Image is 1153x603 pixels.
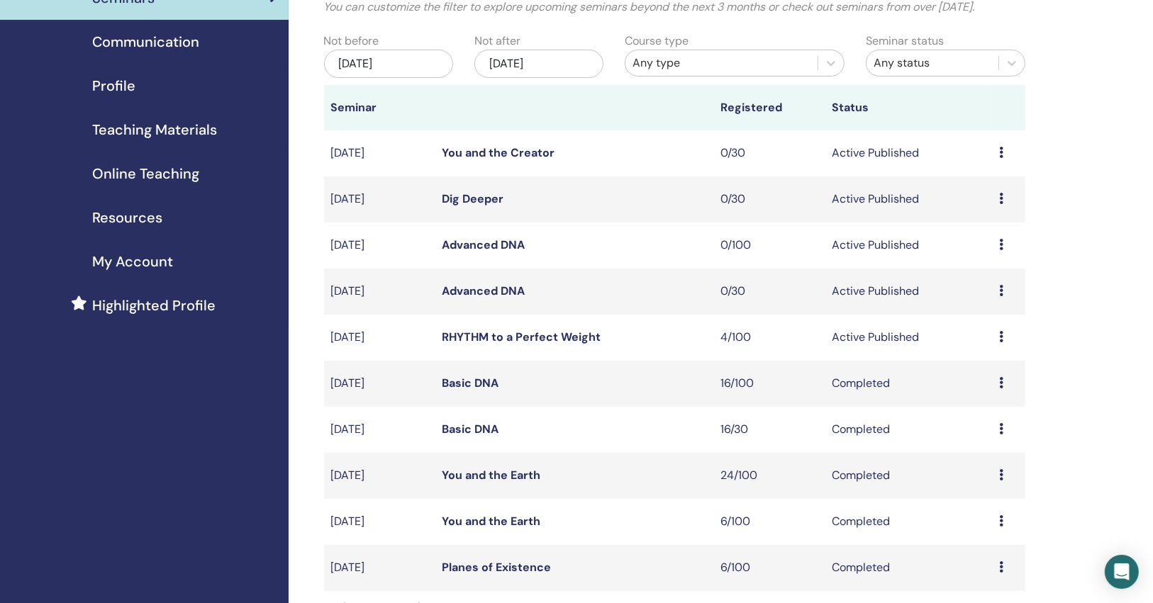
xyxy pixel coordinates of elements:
[442,514,541,529] a: You and the Earth
[324,361,435,407] td: [DATE]
[324,315,435,361] td: [DATE]
[442,329,601,344] a: RHYTHM to a Perfect Weight
[92,163,199,184] span: Online Teaching
[324,222,435,269] td: [DATE]
[825,315,992,361] td: Active Published
[713,85,825,130] th: Registered
[713,499,825,545] td: 6/100
[92,295,216,316] span: Highlighted Profile
[1105,555,1139,589] div: Open Intercom Messenger
[92,119,217,140] span: Teaching Materials
[324,130,435,176] td: [DATE]
[825,176,992,222] td: Active Published
[442,560,552,575] a: Planes of Existence
[324,499,435,545] td: [DATE]
[324,50,453,78] div: [DATE]
[442,468,541,483] a: You and the Earth
[324,407,435,453] td: [DATE]
[713,176,825,222] td: 0/30
[633,55,811,72] div: Any type
[442,283,525,298] a: Advanced DNA
[92,251,173,272] span: My Account
[713,269,825,315] td: 0/30
[474,50,603,78] div: [DATE]
[713,361,825,407] td: 16/100
[825,85,992,130] th: Status
[625,33,689,50] label: Course type
[713,222,825,269] td: 0/100
[825,407,992,453] td: Completed
[825,499,992,545] td: Completed
[825,361,992,407] td: Completed
[713,453,825,499] td: 24/100
[324,85,435,130] th: Seminar
[442,191,504,206] a: Dig Deeper
[713,545,825,591] td: 6/100
[324,176,435,222] td: [DATE]
[825,222,992,269] td: Active Published
[442,376,499,390] a: Basic DNA
[92,75,135,96] span: Profile
[866,33,944,50] label: Seminar status
[442,422,499,436] a: Basic DNA
[474,33,520,50] label: Not after
[825,269,992,315] td: Active Published
[324,33,379,50] label: Not before
[324,269,435,315] td: [DATE]
[442,145,555,160] a: You and the Creator
[874,55,991,72] div: Any status
[324,453,435,499] td: [DATE]
[92,207,162,228] span: Resources
[713,407,825,453] td: 16/30
[92,31,199,52] span: Communication
[324,545,435,591] td: [DATE]
[713,130,825,176] td: 0/30
[825,130,992,176] td: Active Published
[825,453,992,499] td: Completed
[442,237,525,252] a: Advanced DNA
[825,545,992,591] td: Completed
[713,315,825,361] td: 4/100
